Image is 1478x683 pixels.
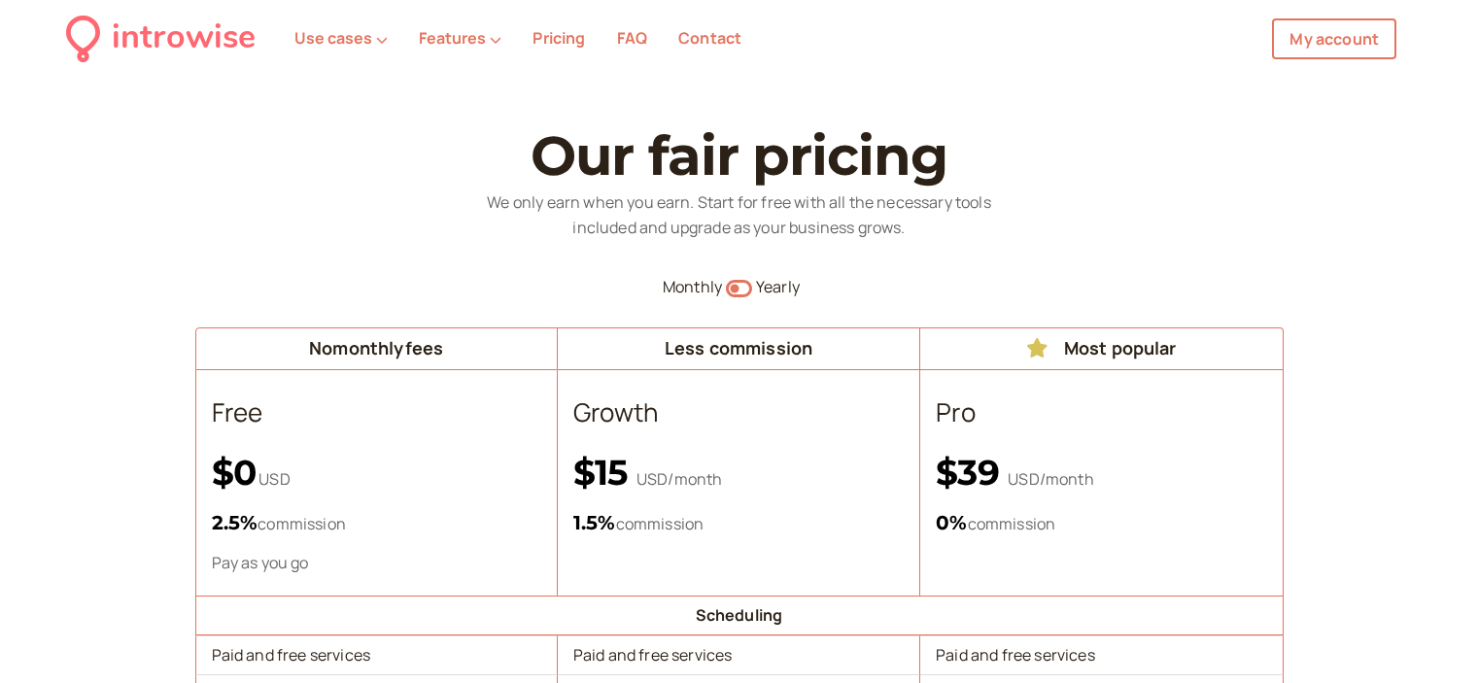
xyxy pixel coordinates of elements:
[112,12,256,65] div: introwise
[195,327,558,370] td: No monthly fees
[195,275,723,300] div: Monthly
[294,29,388,47] button: Use cases
[212,511,258,534] span: 2.5 %
[66,12,256,65] a: introwise
[212,393,541,432] h2: Free
[936,451,1008,494] span: $ 39
[936,393,1266,432] h2: Pro
[573,511,616,534] span: 1.5 %
[936,507,1266,538] p: commission
[533,27,585,49] a: Pricing
[936,511,967,534] span: 0 %
[195,596,1284,635] td: Scheduling
[566,336,911,361] div: Less commission
[573,393,904,432] h2: Growth
[573,452,904,494] p: USD/month
[573,507,904,538] p: commission
[195,126,1284,187] h1: Our fair pricing
[558,635,920,674] td: Paid and free services
[678,27,741,49] a: Contact
[212,452,541,494] p: USD
[936,452,1266,494] p: USD/month
[458,190,1021,241] p: We only earn when you earn. Start for free with all the necessary tools included and upgrade as y...
[928,336,1274,361] div: Most popular
[212,507,541,538] p: commission
[920,635,1283,674] td: Paid and free services
[212,451,257,494] span: $0
[617,27,647,49] a: FAQ
[419,29,501,47] button: Features
[573,451,636,494] span: $ 15
[756,275,1284,300] div: Yearly
[212,552,541,574] p: Pay as you go
[195,635,558,674] td: Paid and free services
[1272,18,1396,59] a: My account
